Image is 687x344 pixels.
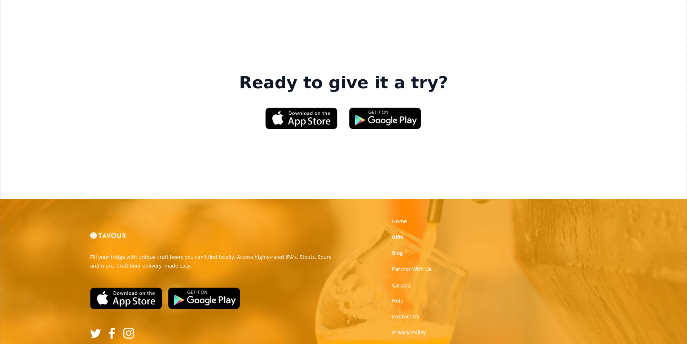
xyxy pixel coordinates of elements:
[392,281,411,288] a: Careers
[392,250,403,257] a: Blog
[392,265,431,273] a: Partner With Us
[392,297,404,304] a: Help
[239,73,448,93] strong: Ready to give it a try?
[392,329,426,336] a: Privacy Policy
[392,313,419,320] a: Contact Us
[392,234,404,241] a: Gifts
[392,218,407,225] a: Home
[90,253,338,270] p: Fill your fridge with unique craft beers you can't find locally. Access highly-rated IPA's, Stout...
[392,281,411,288] strong: Careers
